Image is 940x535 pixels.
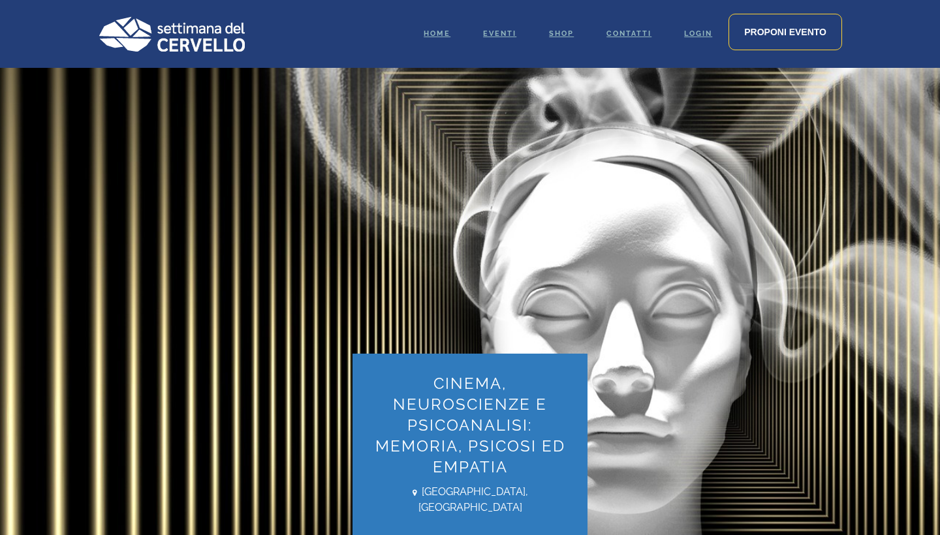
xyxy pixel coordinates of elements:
[424,29,450,38] span: Home
[728,14,842,50] a: Proponi evento
[744,27,826,37] span: Proponi evento
[684,29,712,38] span: Login
[483,29,516,38] span: Eventi
[606,29,651,38] span: Contatti
[372,484,568,515] span: [GEOGRAPHIC_DATA], [GEOGRAPHIC_DATA]
[372,373,568,478] h1: Cinema, neuroscienze e psicoanalisi: memoria, psicosi ed empatia
[549,29,574,38] span: Shop
[98,16,245,52] img: Logo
